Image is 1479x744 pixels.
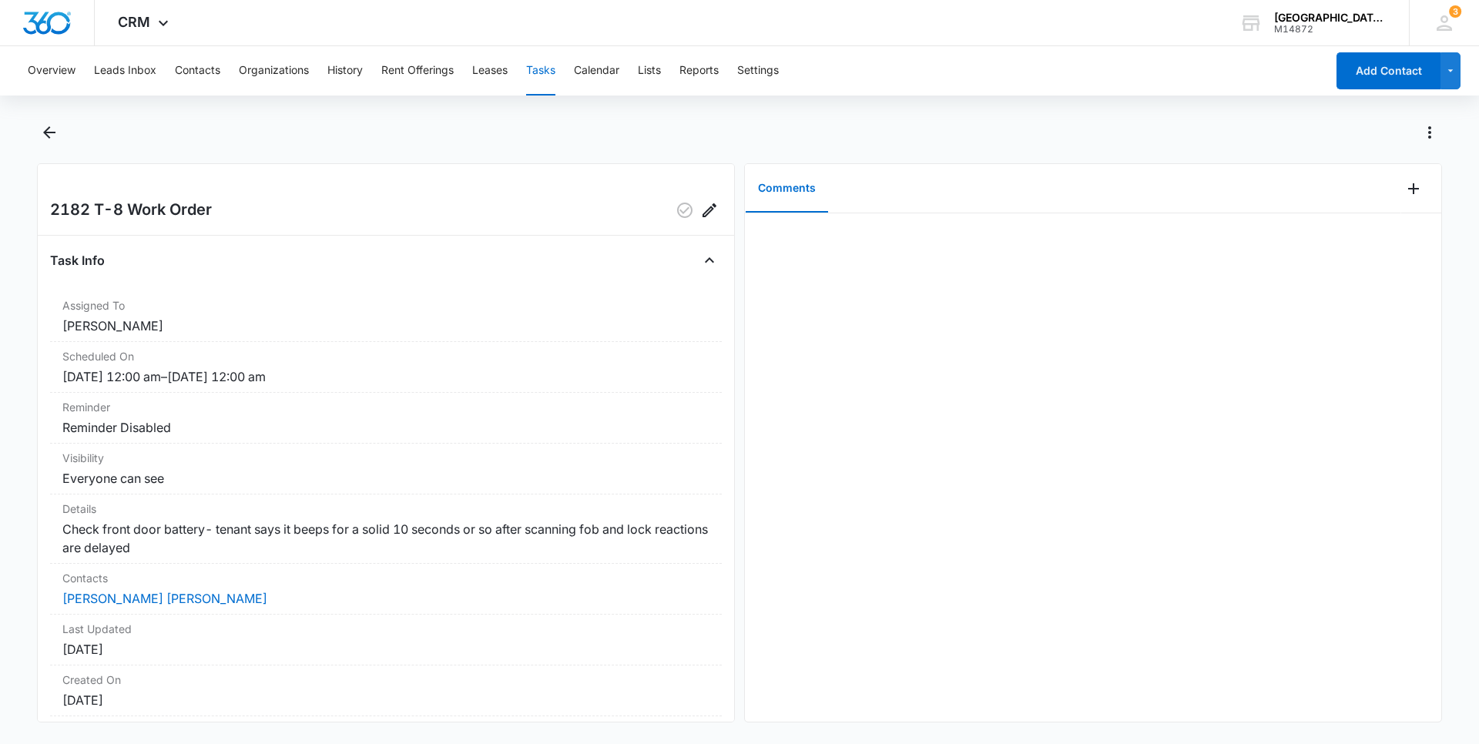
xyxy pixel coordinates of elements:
[697,198,722,223] button: Edit
[50,564,722,615] div: Contacts[PERSON_NAME] [PERSON_NAME]
[62,418,709,437] dd: Reminder Disabled
[50,342,722,393] div: Scheduled On[DATE] 12:00 am–[DATE] 12:00 am
[62,317,709,335] dd: [PERSON_NAME]
[62,520,709,557] dd: Check front door battery- tenant says it beeps for a solid 10 seconds or so after scanning fob an...
[28,46,75,96] button: Overview
[1336,52,1440,89] button: Add Contact
[62,621,709,637] dt: Last Updated
[62,591,267,606] a: [PERSON_NAME] [PERSON_NAME]
[62,399,709,415] dt: Reminder
[50,393,722,444] div: ReminderReminder Disabled
[1449,5,1461,18] span: 3
[50,198,212,223] h2: 2182 T-8 Work Order
[697,248,722,273] button: Close
[50,615,722,665] div: Last Updated[DATE]
[94,46,156,96] button: Leads Inbox
[62,672,709,688] dt: Created On
[746,165,828,213] button: Comments
[62,348,709,364] dt: Scheduled On
[526,46,555,96] button: Tasks
[62,640,709,659] dd: [DATE]
[62,691,709,709] dd: [DATE]
[62,570,709,586] dt: Contacts
[175,46,220,96] button: Contacts
[1274,12,1387,24] div: account name
[1417,120,1442,145] button: Actions
[239,46,309,96] button: Organizations
[679,46,719,96] button: Reports
[50,494,722,564] div: DetailsCheck front door battery- tenant says it beeps for a solid 10 seconds or so after scanning...
[327,46,363,96] button: History
[381,46,454,96] button: Rent Offerings
[50,444,722,494] div: VisibilityEveryone can see
[737,46,779,96] button: Settings
[62,501,709,517] dt: Details
[62,297,709,313] dt: Assigned To
[62,450,709,466] dt: Visibility
[50,291,722,342] div: Assigned To[PERSON_NAME]
[1274,24,1387,35] div: account id
[50,665,722,716] div: Created On[DATE]
[62,367,709,386] dd: [DATE] 12:00 am – [DATE] 12:00 am
[62,469,709,488] dd: Everyone can see
[37,120,61,145] button: Back
[1401,176,1426,201] button: Add Comment
[1449,5,1461,18] div: notifications count
[50,251,105,270] h4: Task Info
[574,46,619,96] button: Calendar
[118,14,150,30] span: CRM
[638,46,661,96] button: Lists
[472,46,508,96] button: Leases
